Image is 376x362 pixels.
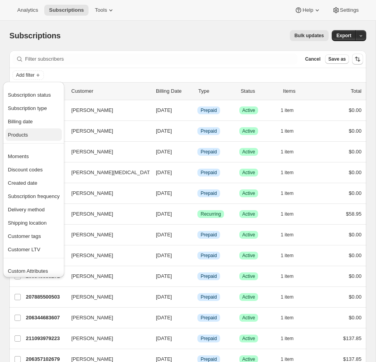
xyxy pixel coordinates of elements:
span: 1 item [281,128,294,134]
span: Active [242,232,255,238]
span: Active [242,107,255,113]
div: 211093979223[PERSON_NAME][DATE]InfoPrepaidSuccessActive1 item$137.85 [26,333,362,344]
span: [DATE] [156,232,172,238]
div: 206330462295[PERSON_NAME][DATE]SuccessRecurringSuccessActive1 item$58.95 [26,209,362,220]
span: Tools [95,7,107,13]
button: 1 item [281,271,302,282]
button: 1 item [281,229,302,240]
span: [PERSON_NAME] [71,314,113,322]
p: Total [351,87,362,95]
button: 1 item [281,312,302,323]
span: 1 item [281,273,294,279]
button: Cancel [302,54,324,64]
button: [PERSON_NAME] [67,125,145,137]
span: Active [242,128,255,134]
div: 213371322455[PERSON_NAME][DATE]InfoPrepaidSuccessActive1 item$0.00 [26,188,362,199]
span: [DATE] [156,107,172,113]
button: 1 item [281,188,302,199]
button: 1 item [281,292,302,303]
span: Recurring [201,211,221,217]
span: Products [8,132,28,138]
button: Sort the results [352,54,363,65]
span: [PERSON_NAME] [71,293,113,301]
span: [DATE] [156,149,172,155]
button: 1 item [281,146,302,157]
span: Prepaid [201,273,217,279]
span: Add filter [16,72,34,78]
span: $58.95 [346,211,362,217]
span: Customer LTV [8,247,40,252]
button: Settings [327,5,363,16]
div: 207885500503[PERSON_NAME][DATE]InfoPrepaidSuccessActive1 item$0.00 [26,292,362,303]
span: Custom Attributes [8,268,48,274]
span: [PERSON_NAME] [71,272,113,280]
button: [PERSON_NAME] [67,291,145,303]
span: Prepaid [201,128,217,134]
span: [PERSON_NAME][MEDICAL_DATA] [71,169,154,176]
div: 206352253015[PERSON_NAME][DATE]InfoPrepaidSuccessActive1 item$0.00 [26,146,362,157]
button: [PERSON_NAME] [67,104,145,117]
span: [DATE] [156,335,172,341]
span: [PERSON_NAME] [71,252,113,259]
span: 1 item [281,149,294,155]
span: Cancel [305,56,320,62]
span: 1 item [281,190,294,196]
span: Prepaid [201,335,217,342]
span: Help [302,7,313,13]
span: [DATE] [156,252,172,258]
span: $0.00 [349,190,362,196]
span: Moments [8,153,29,159]
span: 1 item [281,294,294,300]
span: 1 item [281,232,294,238]
p: 211093979223 [26,335,65,342]
span: $0.00 [349,128,362,134]
span: Prepaid [201,315,217,321]
button: [PERSON_NAME] [67,146,145,158]
span: [PERSON_NAME] [71,335,113,342]
span: $0.00 [349,273,362,279]
span: Save as [328,56,346,62]
span: Delivery method [8,207,45,213]
span: Billing date [8,119,33,124]
span: [DATE] [156,273,172,279]
span: [PERSON_NAME] [71,148,113,156]
button: Subscriptions [44,5,89,16]
span: Subscriptions [49,7,84,13]
span: $0.00 [349,294,362,300]
button: Analytics [13,5,43,16]
span: Active [242,273,255,279]
button: [PERSON_NAME] [67,187,145,200]
span: 1 item [281,169,294,176]
span: $0.00 [349,169,362,175]
span: [PERSON_NAME] [71,189,113,197]
span: Discount codes [8,167,43,173]
div: IDCustomerBilling DateTypeStatusItemsTotal [26,87,362,95]
span: Prepaid [201,252,217,259]
span: $0.00 [349,149,362,155]
button: [PERSON_NAME] [67,208,145,220]
span: 1 item [281,315,294,321]
span: [DATE] [156,294,172,300]
span: Active [242,211,255,217]
span: Analytics [17,7,38,13]
button: 1 item [281,126,302,137]
button: Help [290,5,325,16]
p: Status [240,87,277,95]
span: Subscriptions [9,31,61,40]
button: [PERSON_NAME] [67,229,145,241]
span: [PERSON_NAME] [71,127,113,135]
span: [PERSON_NAME] [71,210,113,218]
div: Type [198,87,234,95]
span: Prepaid [201,294,217,300]
span: Export [336,32,351,39]
span: Active [242,335,255,342]
button: [PERSON_NAME] [67,270,145,283]
span: Subscription frequency [8,193,60,199]
span: $137.85 [343,356,362,362]
div: 206349533271[PERSON_NAME][DATE]InfoPrepaidSuccessActive1 item$0.00 [26,271,362,282]
span: Created date [8,180,37,186]
button: [PERSON_NAME] [67,249,145,262]
span: Prepaid [201,190,217,196]
button: 1 item [281,105,302,116]
span: Shipping location [8,220,47,226]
